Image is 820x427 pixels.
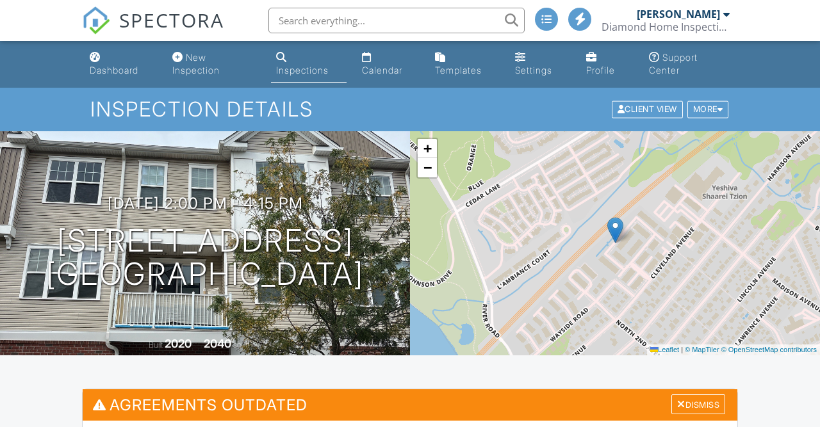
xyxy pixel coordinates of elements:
div: Settings [515,65,552,76]
a: Inspections [271,46,347,83]
div: 2020 [165,337,192,350]
a: Dashboard [85,46,157,83]
a: © OpenStreetMap contributors [721,346,817,353]
a: Zoom out [418,158,437,177]
a: Zoom in [418,139,437,158]
span: | [681,346,683,353]
span: SPECTORA [119,6,224,33]
h1: [STREET_ADDRESS] [GEOGRAPHIC_DATA] [46,224,364,292]
a: © MapTiler [685,346,719,353]
span: − [423,159,432,175]
a: SPECTORA [82,17,224,44]
a: Support Center [644,46,735,83]
a: Settings [510,46,571,83]
a: Leaflet [650,346,679,353]
div: 2040 [204,337,231,350]
div: Profile [586,65,615,76]
div: Dashboard [90,65,138,76]
div: Support Center [649,52,698,76]
a: Profile [581,46,634,83]
div: [PERSON_NAME] [637,8,720,20]
img: Marker [607,217,623,243]
div: New Inspection [172,52,220,76]
div: Calendar [362,65,402,76]
a: Client View [611,104,686,113]
div: Dismiss [671,394,725,414]
h3: [DATE] 2:00 pm - 4:15 pm [108,195,303,212]
div: More [687,101,729,118]
div: Client View [612,101,683,118]
div: Inspections [276,65,329,76]
a: Templates [430,46,500,83]
input: Search everything... [268,8,525,33]
img: The Best Home Inspection Software - Spectora [82,6,110,35]
a: New Inspection [167,46,261,83]
div: Templates [435,65,482,76]
div: Diamond Home Inspections [602,20,730,33]
span: Built [149,340,163,350]
h1: Inspection Details [90,98,730,120]
span: sq. ft. [233,340,251,350]
h3: Agreements Outdated [83,389,737,421]
a: Calendar [357,46,420,83]
span: + [423,140,432,156]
